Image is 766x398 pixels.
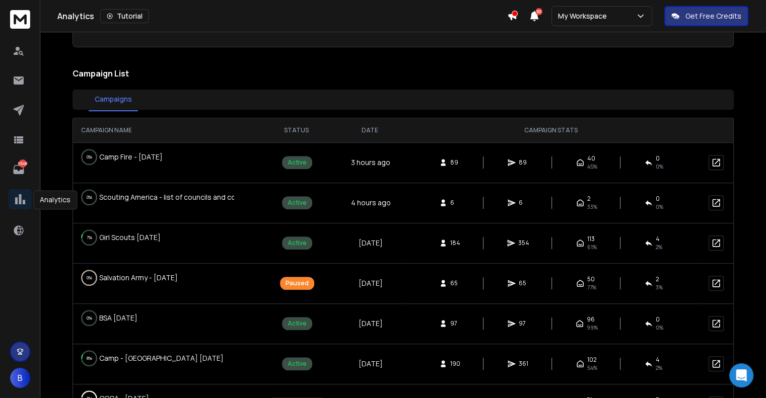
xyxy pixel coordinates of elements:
[587,195,591,203] span: 2
[519,360,529,368] span: 361
[518,239,529,247] span: 354
[338,263,401,303] td: [DATE]
[282,357,312,370] div: Active
[729,363,753,387] div: Open Intercom Messenger
[87,232,92,243] p: 7 %
[656,315,660,324] span: 0
[587,275,595,283] span: 50
[450,239,460,247] span: 184
[535,8,542,15] span: 50
[685,11,741,21] p: Get Free Credits
[338,223,401,263] td: [DATE]
[73,183,234,211] td: Scouting America - list of councils and contacts as of [DATE]
[401,118,701,142] th: CAMPAIGN STATS
[656,195,660,203] span: 0
[10,368,30,388] button: B
[73,143,234,171] td: Camp Fire - [DATE]
[587,364,597,372] span: 54 %
[89,88,138,111] button: Campaigns
[656,203,663,211] span: 0 %
[656,356,660,364] span: 4
[280,277,314,290] div: Paused
[73,118,254,142] th: CAMPAIGN NAME
[87,152,92,162] p: 0 %
[282,236,312,250] div: Active
[73,223,234,252] td: Girl Scouts [DATE]
[656,235,660,243] span: 4
[100,9,149,23] button: Tutorial
[87,353,92,363] p: 8 %
[656,324,663,332] span: 0 %
[338,118,401,142] th: DATE
[282,196,312,209] div: Active
[519,158,529,167] span: 89
[664,6,748,26] button: Get Free Credits
[73,264,234,292] td: Salvation Army - [DATE]
[558,11,611,21] p: My Workspace
[87,192,92,202] p: 0 %
[87,313,92,323] p: 0 %
[656,364,662,372] span: 2 %
[587,154,595,163] span: 40
[450,199,460,207] span: 6
[587,243,597,251] span: 61 %
[9,160,29,180] a: 6548
[519,199,529,207] span: 6
[587,315,595,324] span: 96
[254,118,338,142] th: STATUS
[450,360,460,368] span: 190
[587,235,595,243] span: 113
[73,304,234,332] td: BSA [DATE]
[450,320,460,328] span: 97
[587,283,596,291] span: 77 %
[587,203,597,211] span: 33 %
[656,154,660,163] span: 0
[450,279,460,287] span: 65
[587,163,597,171] span: 45 %
[450,158,460,167] span: 89
[587,356,597,364] span: 102
[338,183,401,223] td: 4 hours ago
[338,142,401,183] td: 3 hours ago
[656,243,662,251] span: 2 %
[73,344,234,372] td: Camp - [GEOGRAPHIC_DATA] [DATE]
[282,156,312,169] div: Active
[656,163,663,171] span: 0 %
[338,344,401,384] td: [DATE]
[656,275,659,283] span: 2
[519,279,529,287] span: 65
[87,273,92,283] p: 0 %
[519,320,529,328] span: 97
[338,303,401,344] td: [DATE]
[282,317,312,330] div: Active
[656,283,663,291] span: 3 %
[587,324,598,332] span: 99 %
[73,67,734,79] h2: Campaign List
[33,190,77,209] div: Analytics
[57,9,507,23] div: Analytics
[19,160,27,168] p: 6548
